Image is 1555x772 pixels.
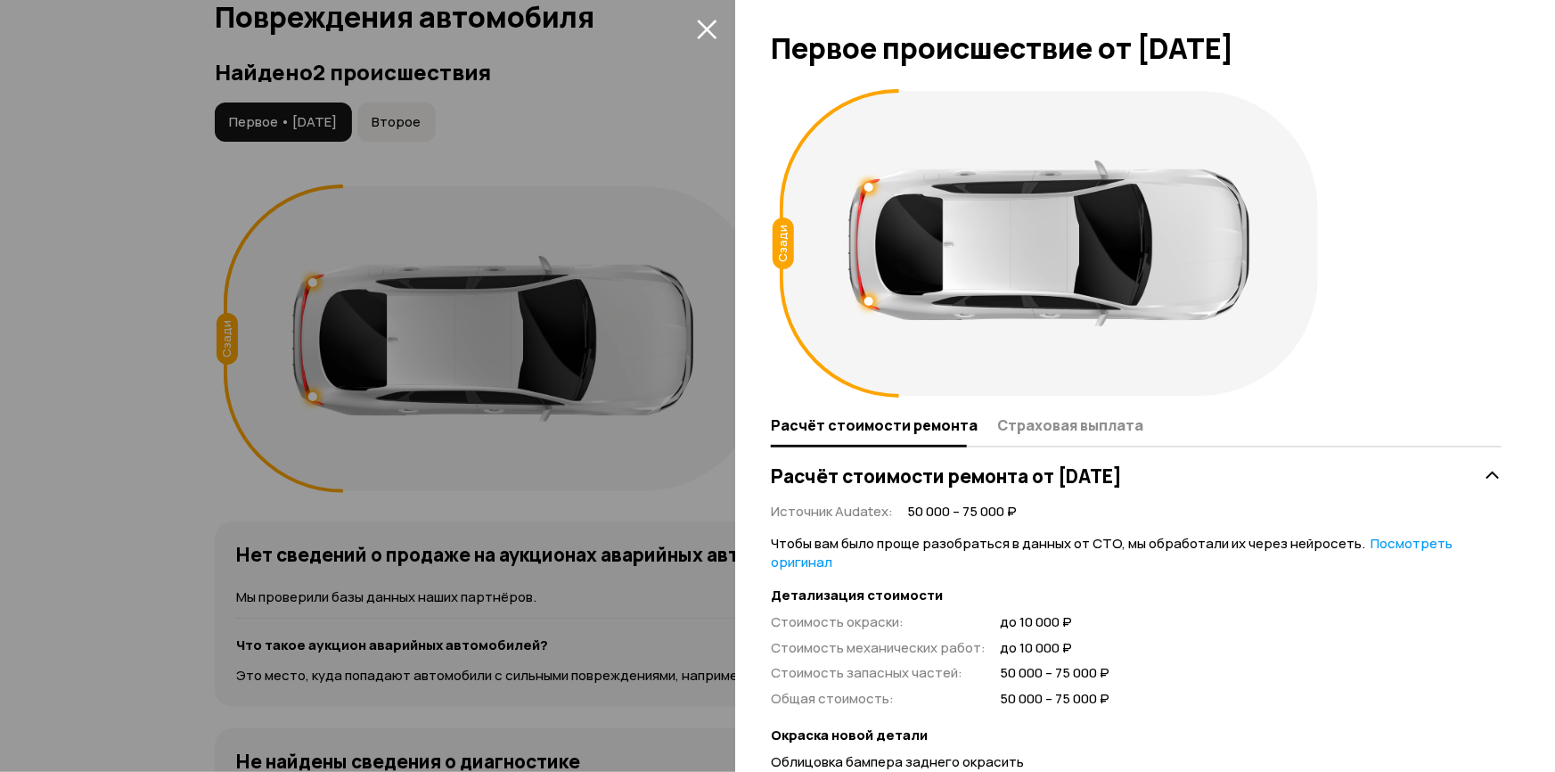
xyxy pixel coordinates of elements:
div: Сзади [773,218,794,269]
span: Страховая выплата [997,416,1143,434]
h3: Расчёт стоимости ремонта от [DATE] [771,464,1122,488]
span: 50 000 – 75 000 ₽ [907,503,1017,522]
button: закрыть [692,14,721,43]
span: до 10 000 ₽ [1000,613,1109,632]
span: Стоимость механических работ : [771,638,986,657]
span: Облицовка бампера заднего окрасить [771,752,1024,771]
span: Источник Audatex : [771,502,893,521]
span: 50 000 – 75 000 ₽ [1000,690,1109,709]
span: до 10 000 ₽ [1000,639,1109,658]
strong: Окраска новой детали [771,727,1502,745]
span: Чтобы вам было проще разобраться в данных от СТО, мы обработали их через нейросеть. [771,534,1453,571]
a: Посмотреть оригинал [771,534,1453,571]
span: Стоимость запасных частей : [771,663,962,682]
span: Стоимость окраски : [771,612,904,631]
span: Расчёт стоимости ремонта [771,416,978,434]
span: Общая стоимость : [771,689,894,708]
strong: Детализация стоимости [771,587,1502,605]
span: 50 000 – 75 000 ₽ [1000,664,1109,683]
